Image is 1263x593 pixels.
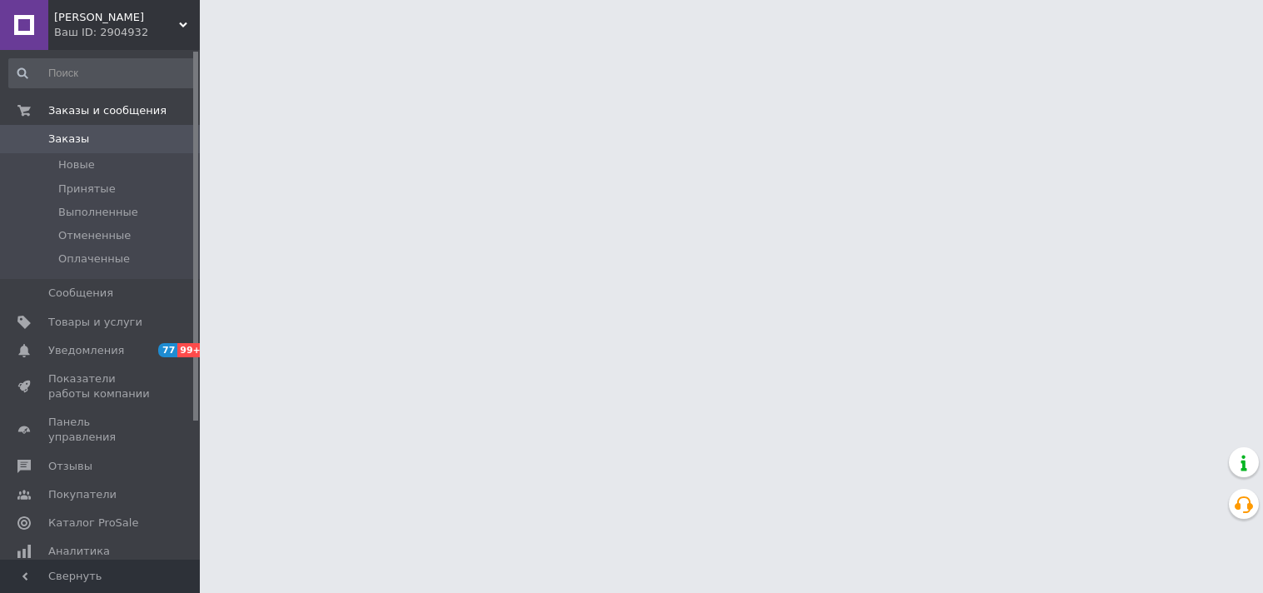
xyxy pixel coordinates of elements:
span: Панель управления [48,415,154,445]
span: Уведомления [48,343,124,358]
span: Принятые [58,182,116,197]
span: Заказы и сообщения [48,103,167,118]
span: 77 [158,343,177,357]
input: Поиск [8,58,196,88]
span: Отзывы [48,459,92,474]
span: Отмененные [58,228,131,243]
span: 99+ [177,343,205,357]
span: Заказы [48,132,89,147]
span: Выполненные [58,205,138,220]
span: HELEN [54,10,179,25]
span: Сообщения [48,286,113,301]
span: Товары и услуги [48,315,142,330]
span: Покупатели [48,487,117,502]
span: Каталог ProSale [48,516,138,531]
span: Оплаченные [58,252,130,267]
div: Ваш ID: 2904932 [54,25,200,40]
span: Показатели работы компании [48,371,154,401]
span: Новые [58,157,95,172]
span: Аналитика [48,544,110,559]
